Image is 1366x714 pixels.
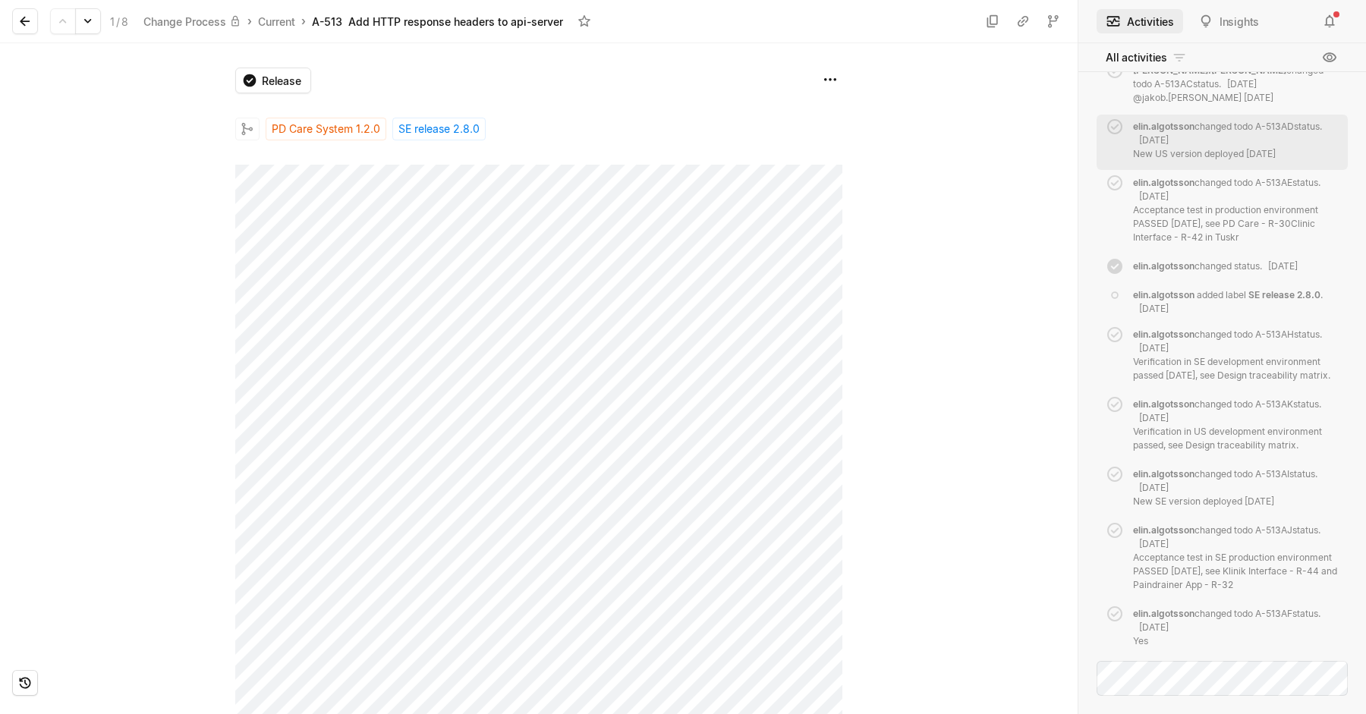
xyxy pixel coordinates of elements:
div: changed todo A-513AD status. [1133,120,1339,164]
button: All activities [1097,46,1196,70]
span: SE release 2.8.0 [398,118,480,140]
span: [DATE] [1268,260,1298,272]
span: elin.algotsson [1133,260,1194,272]
button: Insights [1189,9,1268,33]
span: [DATE] [1139,412,1169,423]
span: [DATE] [1139,482,1169,493]
div: changed status . [1133,259,1298,276]
div: › [301,14,306,29]
p: Verification in SE development environment passed [DATE], see Design traceability matrix. [1133,355,1339,382]
div: › [247,14,252,29]
div: 1 8 [110,14,128,30]
span: / [116,15,120,28]
div: changed todo A-513AE status. [1133,176,1339,247]
span: elin.algotsson [1133,398,1194,410]
span: [DATE] [1227,78,1257,90]
p: Acceptance test in production environment PASSED [DATE], see PD Care - R-30Clinic Interface - R-4... [1133,203,1339,244]
span: elin.algotsson [1133,468,1194,480]
div: Change Process [143,14,226,30]
div: changed todo A-513AI status. [1133,467,1339,511]
div: changed todo A-513AH status. [1133,328,1339,385]
span: [DATE] [1139,303,1169,314]
span: [DATE] [1139,538,1169,549]
p: Yes [1133,634,1339,648]
div: added label . [1133,288,1339,316]
span: [DATE] [1139,134,1169,146]
button: Activities [1097,9,1183,33]
p: New US version deployed [DATE] [1133,147,1339,161]
p: @jakob.[PERSON_NAME] [DATE] [1133,91,1339,105]
span: elin.algotsson [1133,177,1194,188]
span: elin.algotsson [1133,289,1194,300]
a: Change Process [140,11,244,32]
p: New SE version deployed [DATE] [1133,495,1339,508]
span: elin.algotsson [1133,329,1194,340]
span: elin.algotsson [1133,524,1194,536]
div: changed todo A-513AF status. [1133,607,1339,651]
button: Release [235,68,311,93]
span: SE release 2.8.0 [1248,289,1320,300]
span: elin.algotsson [1133,608,1194,619]
div: changed todo A-513AC status. [1133,64,1339,108]
div: Add HTTP response headers to api-server [348,14,563,30]
p: Verification in US development environment passed, see Design traceability matrix. [1133,425,1339,452]
span: [DATE] [1139,342,1169,354]
div: changed todo A-513AK status. [1133,398,1339,455]
a: Current [255,11,298,32]
div: A-513 [312,14,342,30]
p: Acceptance test in SE production environment PASSED [DATE], see Klinik Interface - R-44 and Paind... [1133,551,1339,592]
span: All activities [1106,49,1167,65]
span: [DATE] [1139,190,1169,202]
span: [DATE] [1139,621,1169,633]
span: PD Care System 1.2.0 [272,118,380,140]
span: elin.algotsson [1133,121,1194,132]
div: changed todo A-513AJ status. [1133,524,1339,595]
